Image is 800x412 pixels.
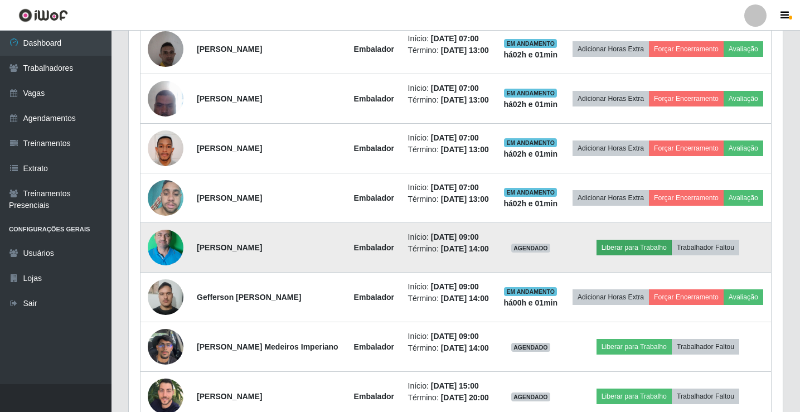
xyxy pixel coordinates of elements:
[431,84,479,93] time: [DATE] 07:00
[441,294,489,303] time: [DATE] 14:00
[148,75,183,122] img: 1722619557508.jpeg
[504,100,558,109] strong: há 02 h e 01 min
[408,231,490,243] li: Início:
[354,45,394,54] strong: Embalador
[649,190,724,206] button: Forçar Encerramento
[408,293,490,304] li: Término:
[148,273,183,321] img: 1756659986105.jpeg
[573,140,649,156] button: Adicionar Horas Extra
[441,393,489,402] time: [DATE] 20:00
[724,140,763,156] button: Avaliação
[504,287,557,296] span: EM ANDAMENTO
[441,244,489,253] time: [DATE] 14:00
[511,343,550,352] span: AGENDADO
[408,182,490,193] li: Início:
[354,243,394,252] strong: Embalador
[408,45,490,56] li: Término:
[504,188,557,197] span: EM ANDAMENTO
[441,343,489,352] time: [DATE] 14:00
[148,175,183,222] img: 1748551724527.jpeg
[354,392,394,401] strong: Embalador
[408,193,490,205] li: Término:
[504,50,558,59] strong: há 02 h e 01 min
[672,240,739,255] button: Trabalhador Faltou
[148,323,183,370] img: 1758283900203.jpeg
[441,145,489,154] time: [DATE] 13:00
[649,289,724,305] button: Forçar Encerramento
[504,199,558,208] strong: há 02 h e 01 min
[511,392,550,401] span: AGENDADO
[148,25,183,72] img: 1701560793571.jpeg
[197,392,262,401] strong: [PERSON_NAME]
[408,342,490,354] li: Término:
[354,193,394,202] strong: Embalador
[504,149,558,158] strong: há 02 h e 01 min
[408,132,490,144] li: Início:
[354,342,394,351] strong: Embalador
[597,240,672,255] button: Liberar para Trabalho
[197,193,262,202] strong: [PERSON_NAME]
[724,41,763,57] button: Avaliação
[573,190,649,206] button: Adicionar Horas Extra
[573,91,649,106] button: Adicionar Horas Extra
[597,389,672,404] button: Liberar para Trabalho
[408,281,490,293] li: Início:
[441,46,489,55] time: [DATE] 13:00
[354,144,394,153] strong: Embalador
[649,140,724,156] button: Forçar Encerramento
[504,89,557,98] span: EM ANDAMENTO
[649,41,724,57] button: Forçar Encerramento
[724,190,763,206] button: Avaliação
[573,41,649,57] button: Adicionar Horas Extra
[408,392,490,404] li: Término:
[431,133,479,142] time: [DATE] 07:00
[724,91,763,106] button: Avaliação
[197,94,262,103] strong: [PERSON_NAME]
[408,94,490,106] li: Término:
[504,298,558,307] strong: há 00 h e 01 min
[431,34,479,43] time: [DATE] 07:00
[649,91,724,106] button: Forçar Encerramento
[511,244,550,253] span: AGENDADO
[408,33,490,45] li: Início:
[431,183,479,192] time: [DATE] 07:00
[672,389,739,404] button: Trabalhador Faltou
[18,8,68,22] img: CoreUI Logo
[197,342,338,351] strong: [PERSON_NAME] Medeiros Imperiano
[573,289,649,305] button: Adicionar Horas Extra
[197,243,262,252] strong: [PERSON_NAME]
[431,381,479,390] time: [DATE] 15:00
[197,144,262,153] strong: [PERSON_NAME]
[441,195,489,203] time: [DATE] 13:00
[197,293,301,302] strong: Gefferson [PERSON_NAME]
[408,331,490,342] li: Início:
[431,232,479,241] time: [DATE] 09:00
[597,339,672,355] button: Liberar para Trabalho
[431,282,479,291] time: [DATE] 09:00
[408,83,490,94] li: Início:
[672,339,739,355] button: Trabalhador Faltou
[197,45,262,54] strong: [PERSON_NAME]
[148,208,183,287] img: 1705343377137.jpeg
[724,289,763,305] button: Avaliação
[408,380,490,392] li: Início:
[354,293,394,302] strong: Embalador
[441,95,489,104] time: [DATE] 13:00
[408,243,490,255] li: Término:
[504,138,557,147] span: EM ANDAMENTO
[504,39,557,48] span: EM ANDAMENTO
[354,94,394,103] strong: Embalador
[408,144,490,156] li: Término:
[148,117,183,180] img: 1732826341469.jpeg
[431,332,479,341] time: [DATE] 09:00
